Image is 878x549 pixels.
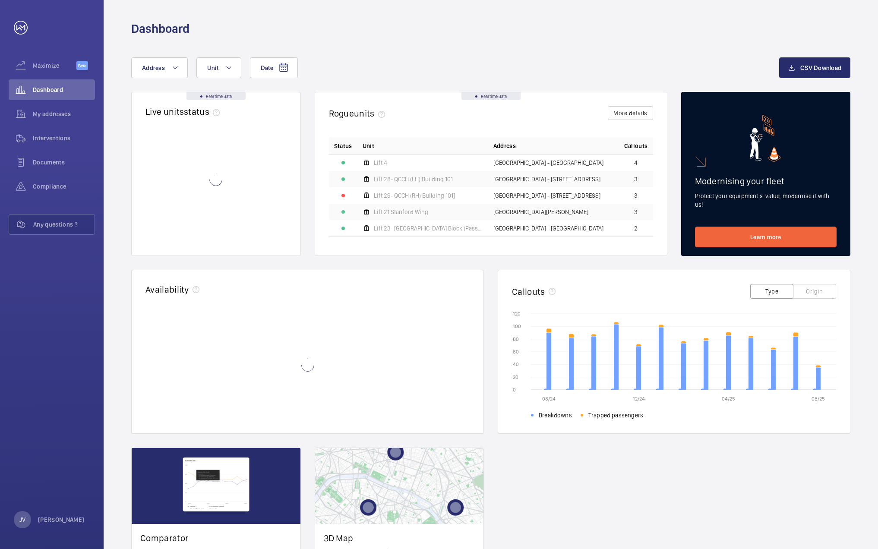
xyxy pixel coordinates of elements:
button: Type [750,284,793,299]
button: Address [131,57,188,78]
span: CSV Download [800,64,841,71]
div: Real time data [186,92,246,100]
p: Status [334,142,352,150]
span: 4 [634,160,638,166]
h2: Rogue [329,108,388,119]
span: status [184,106,223,117]
button: Origin [793,284,836,299]
button: Unit [196,57,241,78]
p: Protect your equipment's value, modernise it with us! [695,192,837,209]
h1: Dashboard [131,21,189,37]
text: 12/24 [633,396,645,402]
span: Unit [363,142,374,150]
span: My addresses [33,110,95,118]
span: Trapped passengers [588,411,643,420]
button: More details [608,106,653,120]
div: Real time data [461,92,521,100]
span: Address [142,64,165,71]
span: [GEOGRAPHIC_DATA] - [STREET_ADDRESS] [493,192,600,199]
img: marketing-card.svg [750,115,781,162]
span: [GEOGRAPHIC_DATA] - [STREET_ADDRESS] [493,176,600,182]
text: 100 [513,323,521,329]
span: [GEOGRAPHIC_DATA] - [GEOGRAPHIC_DATA] [493,225,603,231]
h2: Comparator [140,533,292,543]
text: 40 [513,361,519,367]
text: 80 [513,336,519,342]
span: Documents [33,158,95,167]
span: 3 [634,176,638,182]
span: Interventions [33,134,95,142]
span: 3 [634,209,638,215]
h2: Modernising your fleet [695,176,837,186]
span: Address [493,142,516,150]
span: Lift 23- [GEOGRAPHIC_DATA] Block (Passenger) [374,225,483,231]
span: Beta [76,61,88,70]
span: units [354,108,388,119]
span: Lift 21 Stanford Wing [374,209,428,215]
text: 04/25 [722,396,735,402]
span: Lift 29- QCCH (RH) Building 101] [374,192,455,199]
span: Compliance [33,182,95,191]
span: [GEOGRAPHIC_DATA] - [GEOGRAPHIC_DATA] [493,160,603,166]
p: [PERSON_NAME] [38,515,85,524]
span: Maximize [33,61,76,70]
span: Breakdowns [539,411,572,420]
span: Callouts [624,142,648,150]
a: Learn more [695,227,837,247]
button: CSV Download [779,57,850,78]
p: JV [19,515,25,524]
h2: Live units [145,106,223,117]
span: Unit [207,64,218,71]
span: Lift 4 [374,160,387,166]
button: Date [250,57,298,78]
text: 120 [513,311,521,317]
text: 08/24 [542,396,556,402]
span: Date [261,64,273,71]
span: 2 [634,225,638,231]
span: [GEOGRAPHIC_DATA][PERSON_NAME] [493,209,588,215]
span: Lift 28- QCCH (LH) Building 101 [374,176,453,182]
h2: Availability [145,284,189,295]
span: Dashboard [33,85,95,94]
text: 08/25 [812,396,825,402]
h2: 3D Map [324,533,475,543]
text: 60 [513,349,519,355]
h2: Callouts [512,286,545,297]
span: Any questions ? [33,220,95,229]
text: 0 [513,387,516,393]
text: 20 [513,374,518,380]
span: 3 [634,192,638,199]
